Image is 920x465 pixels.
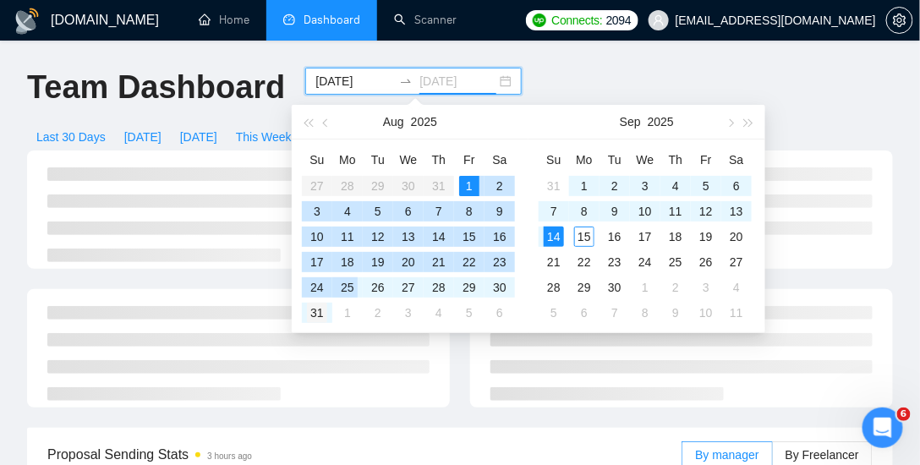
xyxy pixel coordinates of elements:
div: 20 [398,252,419,272]
td: 2025-09-27 [721,249,752,275]
span: This Week [236,128,292,146]
div: 1 [635,277,655,298]
td: 2025-08-15 [454,224,485,249]
div: 3 [635,176,655,196]
div: 19 [368,252,388,272]
td: 2025-09-07 [539,199,569,224]
div: 22 [574,252,594,272]
div: 30 [490,277,510,298]
td: 2025-08-28 [424,275,454,300]
span: By Freelancer [786,448,859,462]
div: 31 [544,176,564,196]
td: 2025-08-21 [424,249,454,275]
td: 2025-08-25 [332,275,363,300]
div: 6 [398,201,419,222]
td: 2025-08-23 [485,249,515,275]
td: 2025-10-02 [660,275,691,300]
button: Sep [620,105,641,139]
td: 2025-08-22 [454,249,485,275]
td: 2025-09-02 [600,173,630,199]
div: 29 [574,277,594,298]
div: 24 [635,252,655,272]
td: 2025-08-27 [393,275,424,300]
td: 2025-09-03 [393,300,424,325]
div: 4 [726,277,747,298]
a: searchScanner [394,13,457,27]
span: dashboard [283,14,295,25]
div: 18 [665,227,686,247]
div: 20 [726,227,747,247]
span: [DATE] [180,128,217,146]
td: 2025-10-03 [691,275,721,300]
div: 27 [398,277,419,298]
td: 2025-08-18 [332,249,363,275]
td: 2025-09-02 [363,300,393,325]
td: 2025-10-11 [721,300,752,325]
button: Aug [383,105,404,139]
span: 2094 [606,11,632,30]
div: 5 [459,303,479,323]
div: 10 [696,303,716,323]
td: 2025-08-19 [363,249,393,275]
th: Tu [600,146,630,173]
th: Fr [691,146,721,173]
div: 9 [605,201,625,222]
td: 2025-09-10 [630,199,660,224]
td: 2025-09-26 [691,249,721,275]
td: 2025-09-23 [600,249,630,275]
div: 15 [574,227,594,247]
td: 2025-08-03 [302,199,332,224]
div: 24 [307,277,327,298]
div: 10 [307,227,327,247]
td: 2025-08-06 [393,199,424,224]
div: 1 [337,303,358,323]
time: 3 hours ago [207,451,252,461]
td: 2025-08-12 [363,224,393,249]
input: Start date [315,72,392,90]
td: 2025-10-05 [539,300,569,325]
td: 2025-08-14 [424,224,454,249]
th: Th [424,146,454,173]
input: End date [419,72,496,90]
div: 8 [574,201,594,222]
td: 2025-10-06 [569,300,600,325]
td: 2025-08-29 [454,275,485,300]
div: 2 [665,277,686,298]
th: We [630,146,660,173]
button: 2025 [411,105,437,139]
div: 9 [665,303,686,323]
div: 25 [665,252,686,272]
button: [DATE] [115,123,171,150]
td: 2025-09-04 [660,173,691,199]
td: 2025-09-06 [485,300,515,325]
div: 21 [544,252,564,272]
td: 2025-09-17 [630,224,660,249]
th: Sa [721,146,752,173]
div: 23 [490,252,510,272]
div: 11 [726,303,747,323]
img: logo [14,8,41,35]
td: 2025-08-11 [332,224,363,249]
div: 30 [605,277,625,298]
td: 2025-10-10 [691,300,721,325]
button: 2025 [648,105,674,139]
div: 8 [459,201,479,222]
td: 2025-09-30 [600,275,630,300]
td: 2025-09-25 [660,249,691,275]
td: 2025-10-01 [630,275,660,300]
div: 4 [665,176,686,196]
td: 2025-09-16 [600,224,630,249]
th: Mo [569,146,600,173]
td: 2025-09-14 [539,224,569,249]
td: 2025-08-04 [332,199,363,224]
div: 25 [337,277,358,298]
td: 2025-09-15 [569,224,600,249]
td: 2025-08-09 [485,199,515,224]
div: 16 [605,227,625,247]
td: 2025-09-06 [721,173,752,199]
td: 2025-09-09 [600,199,630,224]
td: 2025-09-18 [660,224,691,249]
span: 6 [897,408,911,421]
span: setting [887,14,912,27]
div: 29 [459,277,479,298]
